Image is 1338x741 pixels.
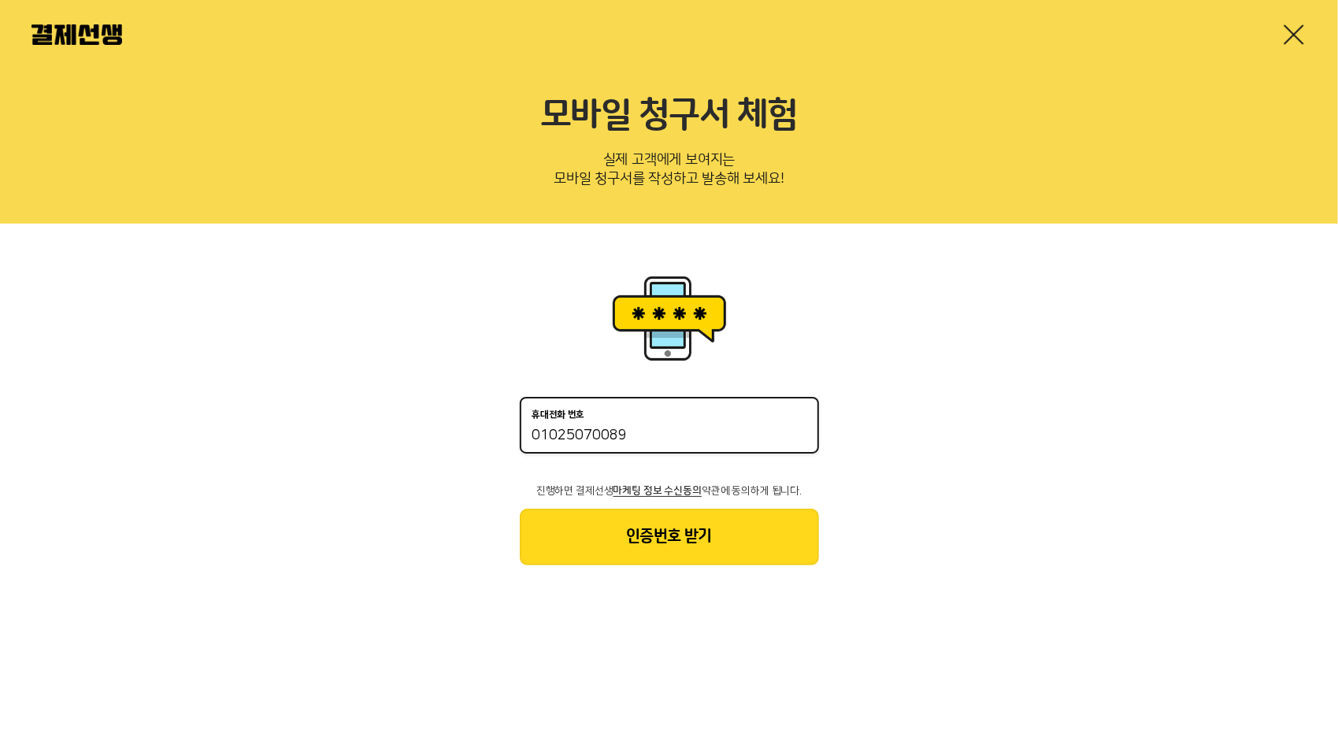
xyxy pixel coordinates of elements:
h2: 모바일 청구서 체험 [32,94,1306,137]
p: 휴대전화 번호 [532,409,585,421]
input: 휴대전화 번호 [532,427,806,446]
p: 실제 고객에게 보여지는 모바일 청구서를 작성하고 발송해 보세요! [32,146,1306,198]
span: 마케팅 정보 수신동의 [613,485,702,496]
img: 휴대폰인증 이미지 [606,271,732,365]
img: 결제선생 [32,24,122,45]
button: 인증번호 받기 [520,509,819,565]
p: 진행하면 결제선생 약관에 동의하게 됩니다. [520,485,819,496]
